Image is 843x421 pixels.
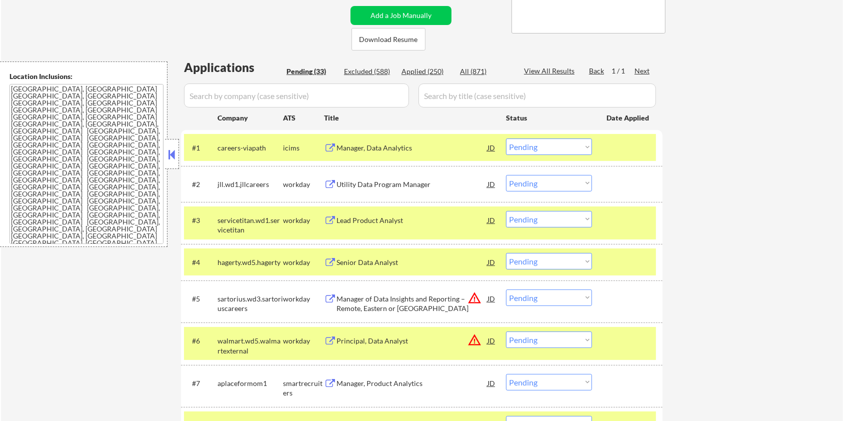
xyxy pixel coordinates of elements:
[351,28,425,50] button: Download Resume
[467,291,481,305] button: warning_amber
[418,83,656,107] input: Search by title (case sensitive)
[217,336,283,355] div: walmart.wd5.walmartexternal
[217,215,283,235] div: servicetitan.wd1.servicetitan
[336,215,487,225] div: Lead Product Analyst
[217,257,283,267] div: hagerty.wd5.hagerty
[344,66,394,76] div: Excluded (588)
[217,113,283,123] div: Company
[283,215,324,225] div: workday
[634,66,650,76] div: Next
[324,113,496,123] div: Title
[486,175,496,193] div: JD
[401,66,451,76] div: Applied (250)
[486,331,496,349] div: JD
[192,378,209,388] div: #7
[524,66,577,76] div: View All Results
[486,289,496,307] div: JD
[336,336,487,346] div: Principal, Data Analyst
[192,143,209,153] div: #1
[611,66,634,76] div: 1 / 1
[506,108,592,126] div: Status
[283,257,324,267] div: workday
[283,179,324,189] div: workday
[283,336,324,346] div: workday
[192,215,209,225] div: #3
[336,378,487,388] div: Manager, Product Analytics
[336,294,487,313] div: Manager of Data Insights and Reporting – Remote, Eastern or [GEOGRAPHIC_DATA]
[283,378,324,398] div: smartrecruiters
[350,6,451,25] button: Add a Job Manually
[184,83,409,107] input: Search by company (case sensitive)
[217,378,283,388] div: aplaceformom1
[283,294,324,304] div: workday
[283,113,324,123] div: ATS
[336,257,487,267] div: Senior Data Analyst
[486,138,496,156] div: JD
[184,61,283,73] div: Applications
[217,179,283,189] div: jll.wd1.jllcareers
[217,143,283,153] div: careers-viapath
[283,143,324,153] div: icims
[192,257,209,267] div: #4
[286,66,336,76] div: Pending (33)
[336,143,487,153] div: Manager, Data Analytics
[486,211,496,229] div: JD
[217,294,283,313] div: sartorius.wd3.sartoriuscareers
[9,71,163,81] div: Location Inclusions:
[589,66,605,76] div: Back
[606,113,650,123] div: Date Applied
[336,179,487,189] div: Utility Data Program Manager
[192,294,209,304] div: #5
[467,333,481,347] button: warning_amber
[486,374,496,392] div: JD
[192,179,209,189] div: #2
[192,336,209,346] div: #6
[486,253,496,271] div: JD
[460,66,510,76] div: All (871)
